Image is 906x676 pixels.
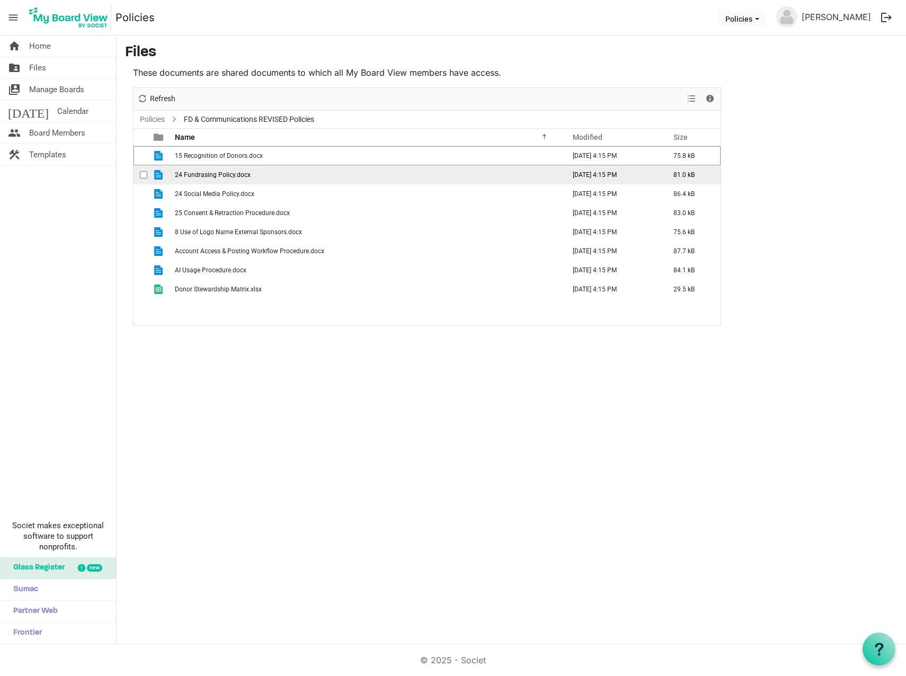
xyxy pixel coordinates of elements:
td: checkbox [134,184,147,203]
div: Details [701,88,719,110]
button: logout [875,6,898,29]
span: Board Members [29,122,85,144]
td: October 06, 2025 4:15 PM column header Modified [562,242,662,261]
td: 75.8 kB is template cell column header Size [662,146,721,165]
td: 83.0 kB is template cell column header Size [662,203,721,223]
td: checkbox [134,280,147,299]
span: people [8,122,21,144]
td: 24 Social Media Policy.docx is template cell column header Name [172,184,562,203]
span: Modified [573,133,602,141]
td: is template cell column header type [147,146,172,165]
td: October 06, 2025 4:15 PM column header Modified [562,146,662,165]
a: Policies [138,113,167,126]
div: Refresh [134,88,179,110]
td: 25 Consent & Retraction Procedure.docx is template cell column header Name [172,203,562,223]
span: Societ makes exceptional software to support nonprofits. [5,520,111,552]
span: Account Access & Posting Workflow Procedure.docx [175,247,324,255]
td: October 06, 2025 4:15 PM column header Modified [562,223,662,242]
td: checkbox [134,223,147,242]
a: [PERSON_NAME] [797,6,875,28]
td: checkbox [134,165,147,184]
span: Templates [29,144,66,165]
button: Policies dropdownbutton [718,11,766,26]
span: [DATE] [8,101,49,122]
td: AI Usage Procedure.docx is template cell column header Name [172,261,562,280]
td: October 06, 2025 4:15 PM column header Modified [562,203,662,223]
span: FD & Communications REVISED Policies [182,113,316,126]
span: folder_shared [8,57,21,78]
span: Sumac [8,579,38,600]
td: is template cell column header type [147,280,172,299]
div: new [87,564,102,572]
span: Manage Boards [29,79,84,100]
a: © 2025 - Societ [420,655,486,665]
span: Partner Web [8,601,58,622]
td: 87.7 kB is template cell column header Size [662,242,721,261]
td: October 06, 2025 4:15 PM column header Modified [562,280,662,299]
td: checkbox [134,261,147,280]
span: construction [8,144,21,165]
span: 25 Consent & Retraction Procedure.docx [175,209,290,217]
td: 15 Recognition of Donors.docx is template cell column header Name [172,146,562,165]
td: 75.6 kB is template cell column header Size [662,223,721,242]
td: Account Access & Posting Workflow Procedure.docx is template cell column header Name [172,242,562,261]
td: 8 Use of Logo Name External Sponsors.docx is template cell column header Name [172,223,562,242]
span: Size [673,133,688,141]
td: October 06, 2025 4:15 PM column header Modified [562,165,662,184]
img: My Board View Logo [26,4,111,31]
button: View dropdownbutton [685,92,698,105]
td: 24 Fundrasing Policy.docx is template cell column header Name [172,165,562,184]
td: is template cell column header type [147,165,172,184]
h3: Files [125,44,898,62]
td: is template cell column header type [147,242,172,261]
td: is template cell column header type [147,203,172,223]
span: Files [29,57,46,78]
img: no-profile-picture.svg [776,6,797,28]
div: View [683,88,701,110]
button: Refresh [136,92,177,105]
a: Policies [116,7,155,28]
span: AI Usage Procedure.docx [175,266,246,274]
td: 81.0 kB is template cell column header Size [662,165,721,184]
td: is template cell column header type [147,261,172,280]
span: home [8,35,21,57]
td: checkbox [134,242,147,261]
button: Details [703,92,717,105]
td: checkbox [134,146,147,165]
span: Glass Register [8,557,65,579]
td: October 06, 2025 4:15 PM column header Modified [562,184,662,203]
td: 86.4 kB is template cell column header Size [662,184,721,203]
span: menu [3,7,23,28]
a: My Board View Logo [26,4,116,31]
td: Donor Stewardship Matrix.xlsx is template cell column header Name [172,280,562,299]
span: Home [29,35,51,57]
span: 15 Recognition of Donors.docx [175,152,263,159]
span: Calendar [57,101,88,122]
td: checkbox [134,203,147,223]
span: switch_account [8,79,21,100]
td: October 06, 2025 4:15 PM column header Modified [562,261,662,280]
td: 29.5 kB is template cell column header Size [662,280,721,299]
span: 24 Social Media Policy.docx [175,190,254,198]
span: Frontier [8,622,42,644]
td: is template cell column header type [147,223,172,242]
td: is template cell column header type [147,184,172,203]
p: These documents are shared documents to which all My Board View members have access. [133,66,721,79]
span: Name [175,133,195,141]
span: 24 Fundrasing Policy.docx [175,171,251,179]
span: Donor Stewardship Matrix.xlsx [175,286,262,293]
span: 8 Use of Logo Name External Sponsors.docx [175,228,302,236]
span: Refresh [149,92,176,105]
td: 84.1 kB is template cell column header Size [662,261,721,280]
